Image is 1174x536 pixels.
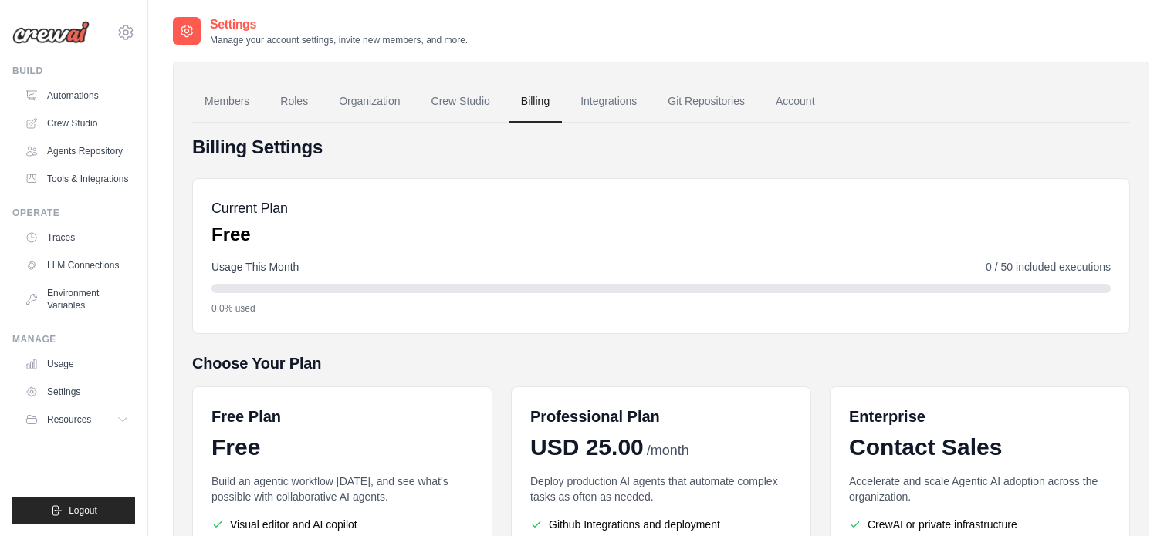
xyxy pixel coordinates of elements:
h6: Free Plan [211,406,281,427]
div: Build [12,65,135,77]
h6: Professional Plan [530,406,660,427]
p: Free [211,222,288,247]
a: Account [763,81,827,123]
a: Members [192,81,262,123]
a: Crew Studio [19,111,135,136]
div: Operate [12,207,135,219]
button: Logout [12,497,135,524]
a: Git Repositories [655,81,757,123]
span: Usage This Month [211,259,299,275]
button: Resources [19,407,135,432]
li: Visual editor and AI copilot [211,517,473,532]
h5: Choose Your Plan [192,352,1130,374]
a: Tools & Integrations [19,167,135,191]
a: Settings [19,379,135,404]
div: Free [211,433,473,461]
a: Roles [268,81,320,123]
div: Contact Sales [849,433,1111,461]
h5: Current Plan [211,197,288,219]
p: Manage your account settings, invite new members, and more. [210,34,468,46]
a: Automations [19,83,135,108]
a: Integrations [568,81,649,123]
p: Build an agentic workflow [DATE], and see what's possible with collaborative AI agents. [211,474,473,504]
a: LLM Connections [19,253,135,278]
h6: Enterprise [849,406,1111,427]
li: Github Integrations and deployment [530,517,792,532]
a: Billing [509,81,562,123]
span: Resources [47,413,91,426]
span: 0.0% used [211,302,255,315]
p: Deploy production AI agents that automate complex tasks as often as needed. [530,474,792,504]
span: Logout [69,504,97,517]
a: Organization [326,81,412,123]
h4: Billing Settings [192,135,1130,160]
li: CrewAI or private infrastructure [849,517,1111,532]
div: Manage [12,333,135,346]
span: 0 / 50 included executions [986,259,1111,275]
a: Environment Variables [19,281,135,318]
span: USD 25.00 [530,433,644,461]
a: Agents Repository [19,139,135,163]
img: Logo [12,21,90,44]
a: Traces [19,225,135,250]
h2: Settings [210,15,468,34]
p: Accelerate and scale Agentic AI adoption across the organization. [849,474,1111,504]
a: Crew Studio [419,81,502,123]
a: Usage [19,352,135,376]
span: /month [647,440,689,461]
